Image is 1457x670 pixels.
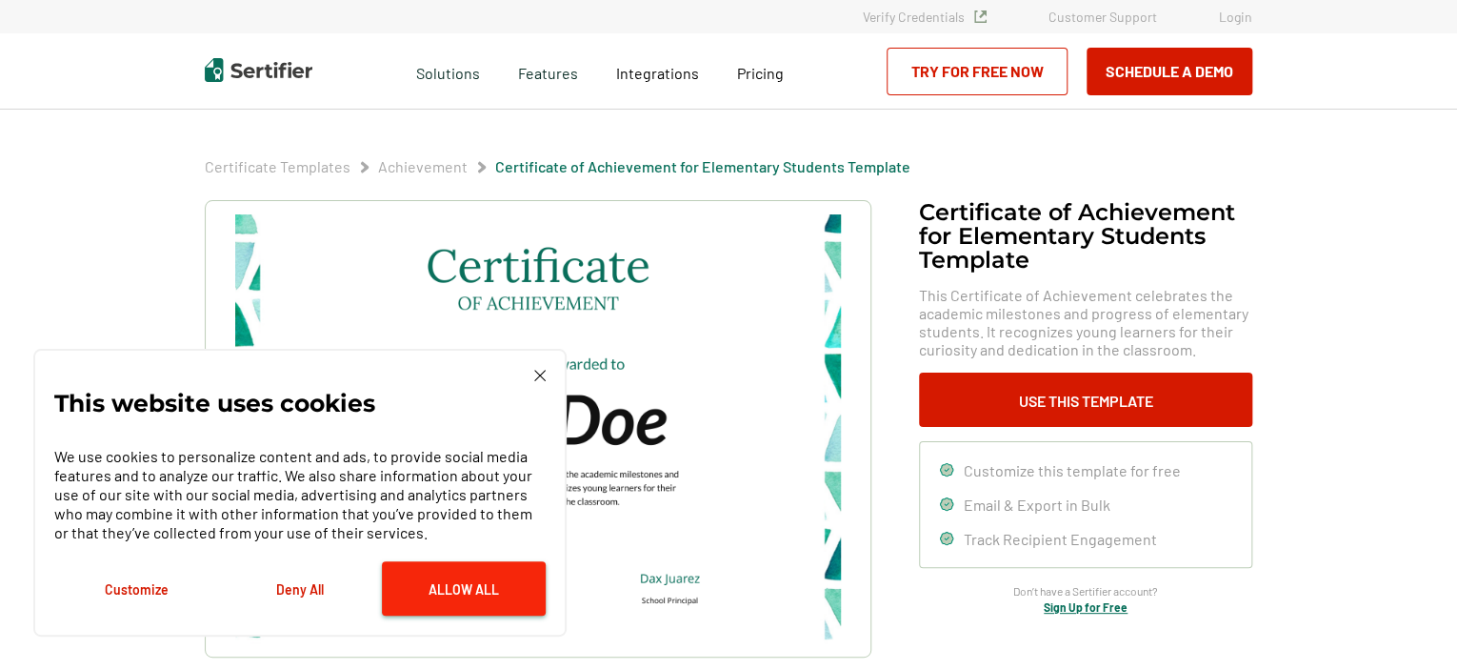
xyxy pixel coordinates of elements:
img: Certificate of Achievement for Elementary Students Template [235,214,841,643]
a: Customer Support [1048,9,1157,25]
a: Verify Credentials [863,9,987,25]
span: Features [518,59,578,83]
span: Customize this template for free [964,461,1181,479]
span: Pricing [737,64,784,82]
p: We use cookies to personalize content and ads, to provide social media features and to analyze ou... [54,447,546,542]
a: Pricing [737,59,784,83]
p: This website uses cookies [54,394,375,413]
a: Sign Up for Free [1044,600,1128,614]
a: Integrations [616,59,699,83]
a: Certificate Templates [205,157,350,175]
button: Schedule a Demo [1087,48,1252,95]
button: Allow All [382,561,546,616]
img: Sertifier | Digital Credentialing Platform [205,58,312,82]
button: Use This Template [919,373,1252,427]
button: Customize [54,561,218,616]
img: Cookie Popup Close [534,370,546,381]
a: Login [1219,9,1252,25]
span: This Certificate of Achievement celebrates the academic milestones and progress of elementary stu... [919,286,1252,358]
span: Track Recipient Engagement [964,530,1157,548]
div: Breadcrumb [205,157,910,176]
h1: Certificate of Achievement for Elementary Students Template [919,200,1252,272]
a: Achievement [378,157,468,175]
span: Certificate Templates [205,157,350,176]
img: Verified [974,10,987,23]
span: Achievement [378,157,468,176]
span: Email & Export in Bulk [964,496,1110,514]
iframe: Chat Widget [1362,579,1457,670]
button: Deny All [218,561,382,616]
span: Certificate of Achievement for Elementary Students Template [495,157,910,176]
a: Certificate of Achievement for Elementary Students Template [495,157,910,175]
span: Don’t have a Sertifier account? [1013,582,1158,600]
span: Integrations [616,64,699,82]
span: Solutions [416,59,480,83]
a: Try for Free Now [887,48,1068,95]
